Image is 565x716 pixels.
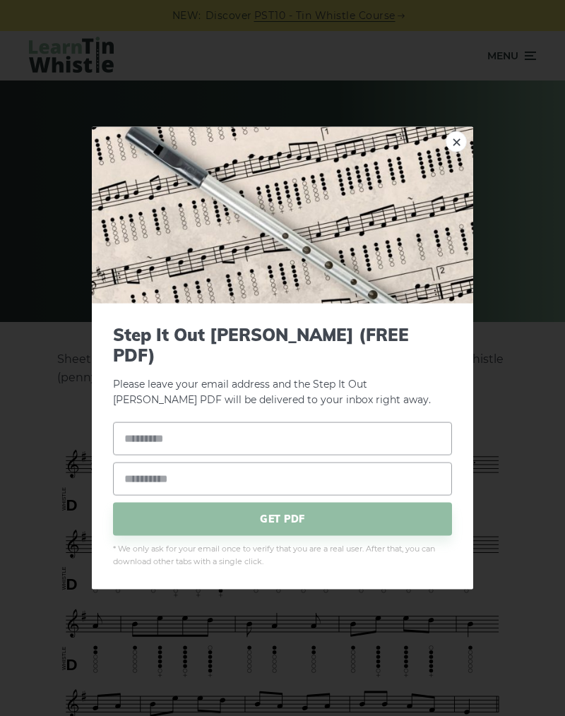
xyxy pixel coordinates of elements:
[113,503,452,536] span: GET PDF
[446,131,467,153] a: ×
[113,543,452,568] span: * We only ask for your email once to verify that you are a real user. After that, you can downloa...
[92,127,473,304] img: Tin Whistle Tab Preview
[113,325,452,366] span: Step It Out [PERSON_NAME] (FREE PDF)
[113,325,452,408] p: Please leave your email address and the Step It Out [PERSON_NAME] PDF will be delivered to your i...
